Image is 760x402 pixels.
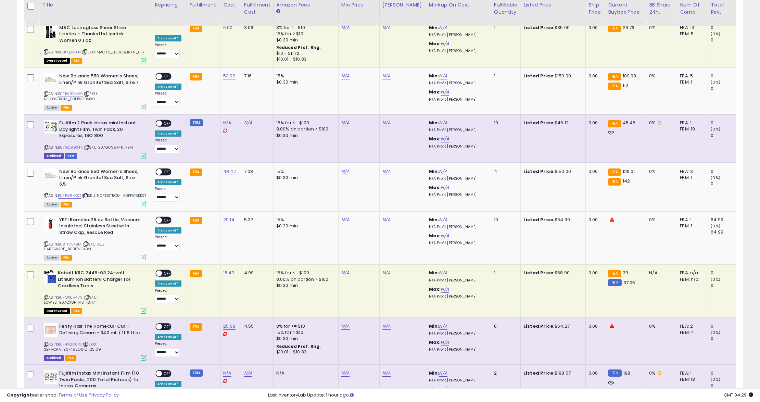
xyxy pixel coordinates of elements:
a: 48.47 [223,168,236,175]
span: | SKU: MACYS_B0BFQZ1RXN_6.6 [82,49,144,55]
div: $58.90 [523,270,580,276]
p: N/A Profit [PERSON_NAME] [429,33,486,37]
a: 25.09 [223,323,236,330]
div: Amazon Fees [276,1,335,9]
b: Fujifilm Instax Mini Instant Film (10 Twin Packs, 200 Total Pictures) for Instax Cameras [59,370,142,391]
div: 0.00 [588,323,600,329]
b: New Balance 550 Women's Shoes, Linen/Pink Granite/Sea Salt, Size 6.5 [59,168,142,189]
b: New Balance 550 Women's Shoes, Linen/Pink Granite/Sea Salt, Size 7 [59,73,142,87]
div: FBA: 2 [680,323,702,329]
div: $10 - $11.72 [276,51,333,56]
img: 51FD+qrKVnL._SL40_.jpg [44,370,58,384]
div: Amazon AI * [155,280,181,287]
small: FBA [608,25,621,32]
div: 3.06 [244,25,268,31]
div: FBA: 5 [680,73,702,79]
span: 39 [623,269,628,276]
small: (0%) [711,377,720,382]
div: 0.00 [588,217,600,223]
div: 10 [494,120,515,126]
a: N/A [382,216,391,223]
div: 15% for <= $100 [276,270,333,276]
div: 0.00 [588,120,600,126]
p: N/A Profit [PERSON_NAME] [429,49,486,53]
div: 1 [494,73,515,79]
div: ASIN: [44,73,147,110]
p: N/A Profit [PERSON_NAME] [429,192,486,197]
div: Preset: [155,91,181,106]
div: BB Share 24h. [649,1,674,16]
a: N/A [341,269,350,276]
div: 4.99 [244,270,268,276]
div: FBM: 1 [680,223,702,229]
a: N/A [439,168,447,175]
div: FBM: 1 [680,79,702,85]
div: 4.55 [244,323,268,329]
a: N/A [382,24,391,31]
span: Listings that have been deleted from Seller Central [44,153,64,159]
div: FBM: 5 [680,31,702,37]
a: N/A [223,120,231,126]
div: Current Buybox Price [608,1,643,16]
a: N/A [439,323,447,330]
a: N/A [382,168,391,175]
span: 37.05 [623,279,635,286]
div: N/A [276,370,333,376]
small: FBA [608,83,621,90]
span: 142 [623,178,630,184]
p: N/A Profit [PERSON_NAME] [429,347,486,352]
div: ASIN: [44,270,147,313]
b: Listed Price: [523,370,555,376]
b: Min: [429,168,439,175]
span: FBA [61,255,72,261]
div: 0.00 [588,25,600,31]
div: $0.30 min [276,223,333,229]
a: N/A [441,339,449,346]
b: Max: [429,339,441,346]
a: N/A [341,120,350,126]
span: 112 [623,82,628,89]
div: 0 [711,323,738,329]
div: 8.00% on portion > $100 [276,276,333,282]
img: 318296jq1zL._SL40_.jpg [44,323,58,337]
small: FBA [608,73,621,80]
a: B0BFQZ1RXN [58,49,81,55]
div: Fulfillment Cost [244,1,270,16]
div: Amazon AI * [155,227,181,234]
b: Kobalt KRC 2445-03 24-volt Lithium Ion Battery Charger for Cordless Tools [58,270,141,291]
span: | SKU: LOWES_B07QX8H4VS_18.47 [44,294,97,305]
span: All listings currently available for purchase on Amazon [44,255,60,261]
div: 0% [649,217,672,223]
b: Max: [429,286,441,292]
div: ASIN: [44,217,147,260]
a: B0F1W3BMX9 [58,91,83,97]
div: 0% [649,168,672,175]
span: FBA [61,105,72,111]
b: Min: [429,370,439,376]
p: N/A Profit [PERSON_NAME] [429,294,486,299]
div: FBA: n/a [680,270,702,276]
span: OFF [162,371,173,377]
div: Preset: [155,288,181,304]
div: FBA: 1 [680,370,702,376]
a: B07QX8H4VS [58,294,83,300]
p: N/A Profit [PERSON_NAME] [429,331,486,336]
div: 7.08 [244,168,268,175]
span: Listings that have been deleted from Seller Central [44,355,64,361]
a: 6.60 [223,24,233,31]
div: 0 [711,270,738,276]
div: 0.00 [588,270,600,276]
p: N/A Profit [PERSON_NAME] [429,278,486,283]
div: $10.01 - $10.83 [276,56,333,62]
a: N/A [441,184,449,191]
div: Amazon AI * [155,179,181,185]
b: YETI Rambler 26 oz Bottle, Vacuum Insulated, Stainless Steel with Straw Cap, Rescue Red [59,217,142,238]
span: | SKU: NORDSTROM_B0F1W6KKST [82,193,147,198]
span: FBA [71,58,83,64]
span: | SKU: NORDSTROM_B0F1W3BMX9 [44,91,98,101]
small: FBA [190,323,202,331]
small: FBM [190,119,203,126]
a: N/A [341,216,350,223]
b: Max: [429,184,441,191]
div: 0.00 [588,370,600,376]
